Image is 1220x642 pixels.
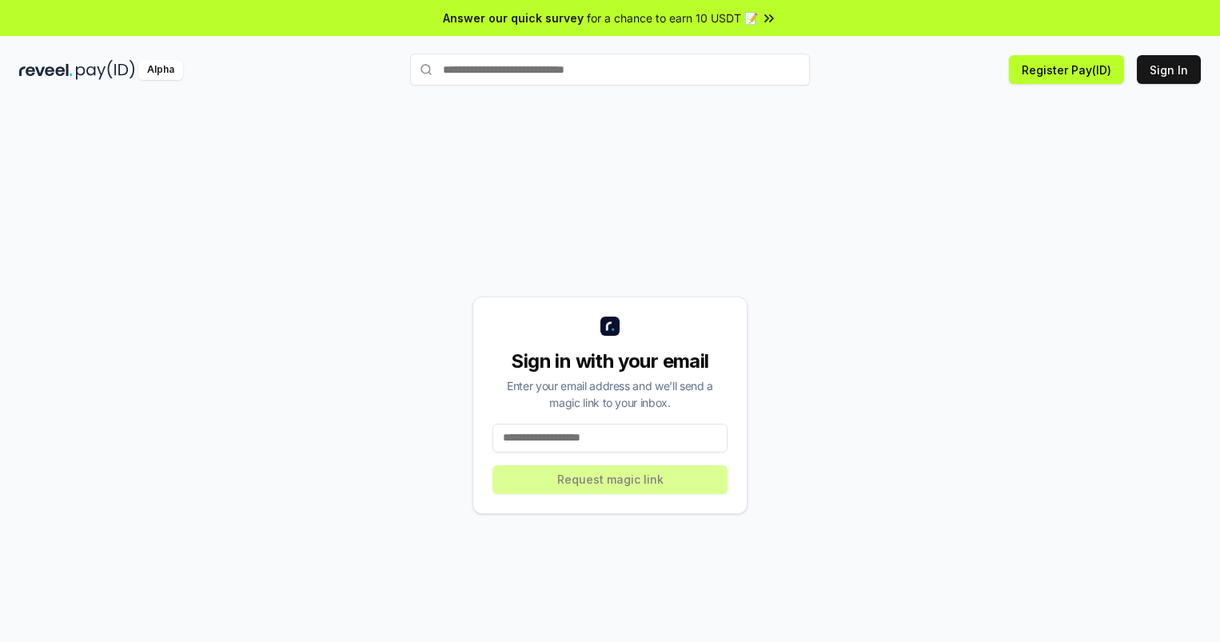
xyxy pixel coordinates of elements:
img: pay_id [76,60,135,80]
img: logo_small [600,317,620,336]
span: Answer our quick survey [443,10,584,26]
button: Register Pay(ID) [1009,55,1124,84]
div: Sign in with your email [492,349,728,374]
div: Alpha [138,60,183,80]
div: Enter your email address and we’ll send a magic link to your inbox. [492,377,728,411]
img: reveel_dark [19,60,73,80]
span: for a chance to earn 10 USDT 📝 [587,10,758,26]
button: Sign In [1137,55,1201,84]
